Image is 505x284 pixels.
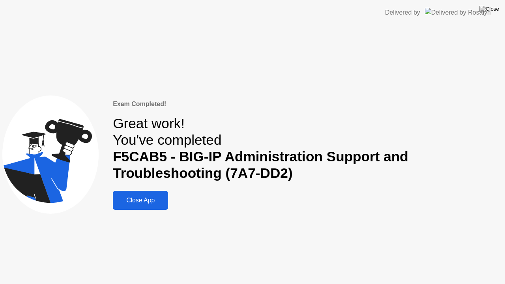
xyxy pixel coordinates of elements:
div: Delivered by [385,8,420,17]
button: Close App [113,191,168,210]
div: Great work! You've completed [113,115,503,182]
b: F5CAB5 - BIG-IP Administration Support and Troubleshooting (7A7-DD2) [113,149,408,181]
img: Close [479,6,499,12]
img: Delivered by Rosalyn [425,8,491,17]
div: Exam Completed! [113,99,503,109]
div: Close App [115,197,166,204]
